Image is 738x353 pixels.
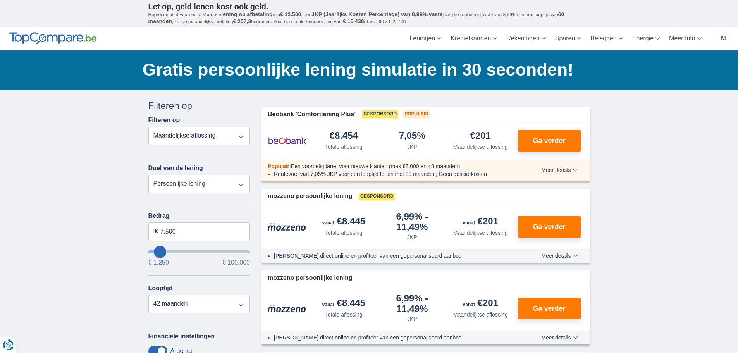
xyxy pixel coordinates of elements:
[325,143,363,151] div: Totale aflossing
[222,260,250,266] span: € 100.000
[148,333,215,340] label: Financiële instellingen
[518,216,581,238] button: Ga verder
[381,212,444,232] div: 6,99%
[143,58,590,82] h1: Gratis persoonlijke lening simulatie in 30 seconden!
[233,18,251,24] span: € 257,3
[9,32,96,45] img: TopCompare
[535,167,583,173] button: Meer details
[148,285,173,292] label: Looptijd
[268,304,306,313] img: product.pl.alt Mozzeno
[280,11,301,17] span: € 12.500
[470,131,491,141] div: €201
[148,11,590,25] p: Representatief voorbeeld: Voor een van , een ( jaarlijkse debetrentevoet van 8,99%) en een loopti...
[268,274,353,282] span: mozzeno persoonlijke lening
[586,27,628,50] a: Beleggen
[325,311,363,319] div: Totale aflossing
[716,27,733,50] a: nl
[148,260,169,266] span: € 1.250
[381,294,444,313] div: 6,99%
[463,217,498,227] div: €201
[518,298,581,319] button: Ga verder
[322,298,365,309] div: €8.445
[533,223,565,230] span: Ga verder
[148,165,203,172] label: Doel van de lening
[664,27,706,50] a: Meer Info
[274,252,513,260] li: [PERSON_NAME] direct online en profiteer van een gepersonaliseerd aanbod
[541,167,578,173] span: Meer details
[268,163,289,169] span: Populair
[407,315,417,323] div: JKP
[325,229,363,237] div: Totale aflossing
[268,110,356,119] span: Beobank 'Comfortlening Plus'
[453,143,508,151] div: Maandelijkse aflossing
[148,99,250,112] div: Filteren op
[463,298,498,309] div: €201
[221,11,272,17] span: lening op afbetaling
[550,27,586,50] a: Sparen
[311,11,427,17] span: JKP (Jaarlijks Kosten Percentage) van 8,99%
[535,253,583,259] button: Meer details
[429,11,443,17] span: vaste
[399,131,425,141] div: 7,05%
[518,130,581,152] button: Ga verder
[533,305,565,312] span: Ga verder
[148,11,564,24] span: 60 maanden
[446,27,502,50] a: Kredietkaarten
[322,217,365,227] div: €8.445
[407,143,417,151] div: JKP
[453,311,508,319] div: Maandelijkse aflossing
[148,2,590,11] p: Let op, geld lenen kost ook geld.
[359,193,395,200] span: Gesponsord
[362,110,398,118] span: Gesponsord
[343,18,364,24] span: € 15.438
[535,334,583,341] button: Meer details
[274,170,513,178] li: Rentevoet van 7,05% JKP voor een looptijd tot en met 30 maanden; Geen dossierkosten
[403,110,430,118] span: Populair
[148,250,250,253] input: wantToBorrow
[261,162,519,170] div: :
[268,192,353,201] span: mozzeno persoonlijke lening
[274,334,513,341] li: [PERSON_NAME] direct online en profiteer van een gepersonaliseerd aanbod
[502,27,550,50] a: Rekeningen
[541,253,578,258] span: Meer details
[268,131,306,150] img: product.pl.alt Beobank
[148,212,250,219] label: Bedrag
[533,137,565,144] span: Ga verder
[405,27,446,50] a: Leningen
[268,222,306,231] img: product.pl.alt Mozzeno
[453,229,508,237] div: Maandelijkse aflossing
[291,163,460,169] span: Een voordelig tarief voor nieuwe klanten (max €8.000 en 48 maanden)
[407,233,417,241] div: JKP
[148,117,180,124] label: Filteren op
[155,227,158,236] span: €
[628,27,664,50] a: Energie
[541,335,578,340] span: Meer details
[330,131,358,141] div: €8.454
